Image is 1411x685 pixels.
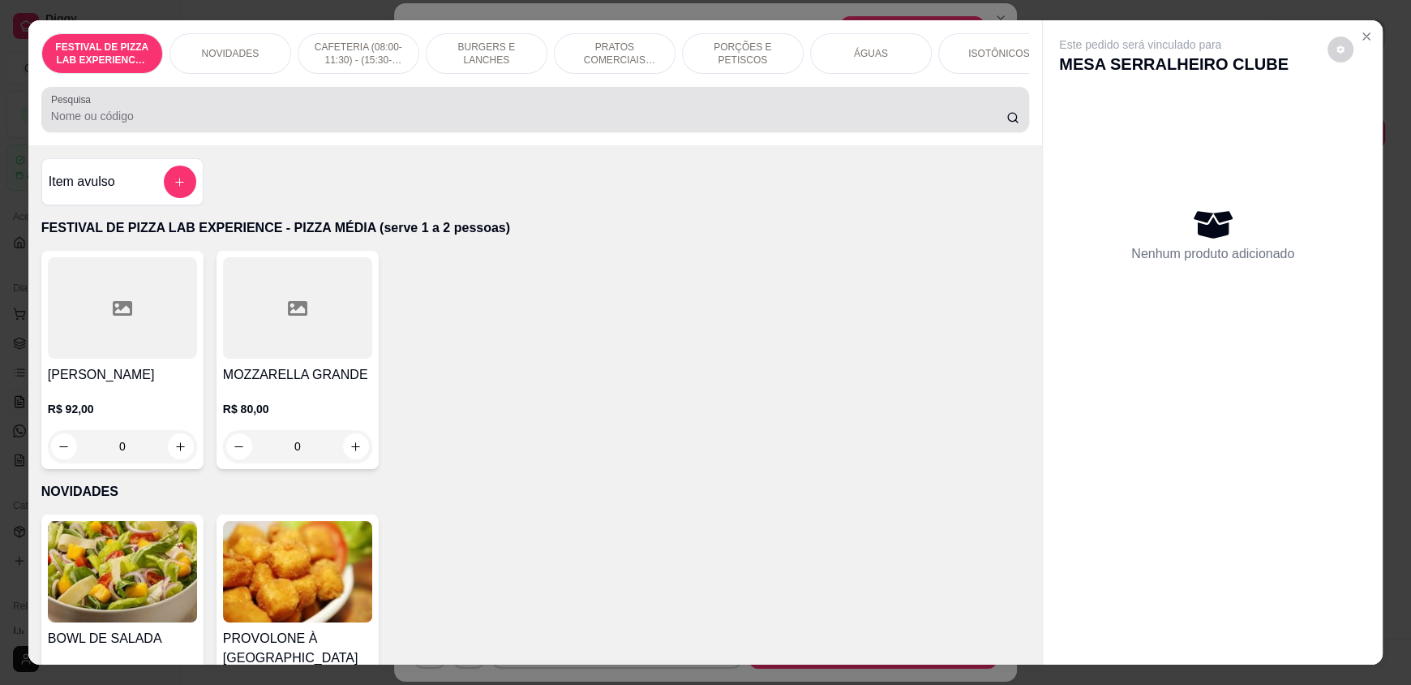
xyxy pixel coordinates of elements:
button: decrease-product-quantity [51,433,77,459]
p: PRATOS COMERCIAIS (11:30-15:30) [568,41,662,67]
p: NOVIDADES [201,47,259,60]
p: FESTIVAL DE PIZZA LAB EXPERIENCE - PIZZA MÉDIA (serve 1 a 2 pessoas) [55,41,149,67]
p: NOVIDADES [41,482,1029,502]
h4: [PERSON_NAME] [48,365,197,385]
h4: BOWL DE SALADA [48,629,197,648]
input: Pesquisa [51,108,1007,124]
button: add-separate-item [164,166,196,198]
p: Este pedido será vinculado para [1059,37,1289,53]
button: decrease-product-quantity [226,433,252,459]
p: R$ 92,00 [48,401,197,417]
p: R$ 80,00 [223,401,372,417]
h4: MOZZARELLA GRANDE [223,365,372,385]
p: FESTIVAL DE PIZZA LAB EXPERIENCE - PIZZA MÉDIA (serve 1 a 2 pessoas) [41,218,1029,238]
p: CAFETERIA (08:00-11:30) - (15:30-18:00) [311,41,405,67]
button: increase-product-quantity [343,433,369,459]
button: decrease-product-quantity [1327,37,1353,62]
h4: Item avulso [49,172,115,192]
p: PORÇÕES E PETISCOS [696,41,790,67]
p: BURGERS E LANCHES [440,41,534,67]
img: product-image [223,521,372,623]
h4: PROVOLONE À [GEOGRAPHIC_DATA] [223,629,372,668]
p: Nenhum produto adicionado [1131,244,1294,264]
button: Close [1353,24,1379,50]
p: ISOTÔNICOS [968,47,1029,60]
img: product-image [48,521,197,623]
label: Pesquisa [51,93,96,106]
p: ÁGUAS [854,47,888,60]
button: increase-product-quantity [168,433,194,459]
p: MESA SERRALHEIRO CLUBE [1059,53,1289,75]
